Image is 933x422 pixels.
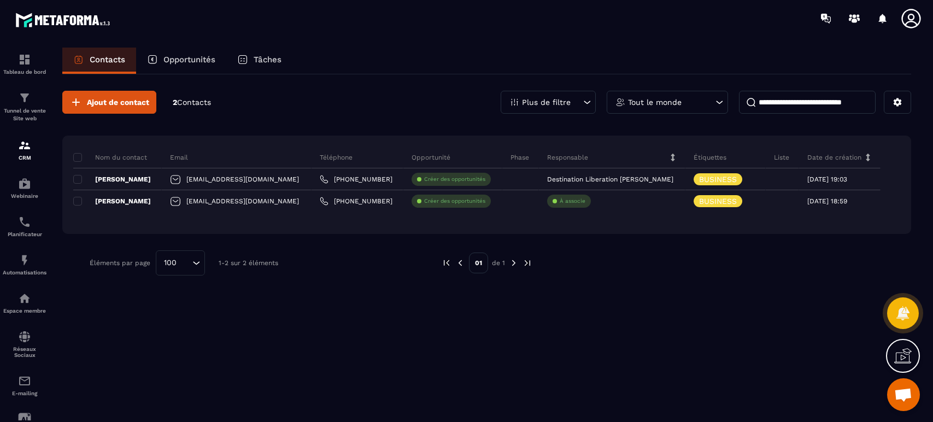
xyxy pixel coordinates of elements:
a: automationsautomationsWebinaire [3,169,46,207]
img: next [523,258,532,268]
a: Contacts [62,48,136,74]
p: [DATE] 19:03 [807,175,847,183]
a: formationformationTableau de bord [3,45,46,83]
p: Éléments par page [90,259,150,267]
span: Ajout de contact [87,97,149,108]
p: [PERSON_NAME] [73,175,151,184]
p: Tâches [254,55,281,65]
p: Date de création [807,153,861,162]
img: formation [18,139,31,152]
a: Opportunités [136,48,226,74]
p: Planificateur [3,231,46,237]
p: [DATE] 18:59 [807,197,847,205]
img: prev [455,258,465,268]
input: Search for option [180,257,190,269]
p: CRM [3,155,46,161]
p: À associe [560,197,585,205]
p: BUSINESS [699,175,737,183]
p: 01 [469,253,488,273]
p: Plus de filtre [522,98,571,106]
img: social-network [18,330,31,343]
p: BUSINESS [699,197,737,205]
a: [PHONE_NUMBER] [320,175,392,184]
p: Opportunités [163,55,215,65]
p: Espace membre [3,308,46,314]
p: Opportunité [412,153,450,162]
p: Nom du contact [73,153,147,162]
img: next [509,258,519,268]
a: automationsautomationsAutomatisations [3,245,46,284]
p: 1-2 sur 2 éléments [219,259,278,267]
div: Search for option [156,250,205,276]
p: Créer des opportunités [424,175,485,183]
a: schedulerschedulerPlanificateur [3,207,46,245]
p: Tunnel de vente Site web [3,107,46,122]
p: Tout le monde [628,98,682,106]
p: Téléphone [320,153,353,162]
p: E-mailing [3,390,46,396]
p: Tableau de bord [3,69,46,75]
p: Automatisations [3,269,46,276]
p: Phase [510,153,529,162]
p: Étiquettes [694,153,726,162]
p: Email [170,153,188,162]
a: Tâches [226,48,292,74]
p: Webinaire [3,193,46,199]
p: Destination Liberation [PERSON_NAME] [547,175,673,183]
p: de 1 [492,259,505,267]
span: Contacts [177,98,211,107]
p: Créer des opportunités [424,197,485,205]
p: Liste [774,153,789,162]
a: emailemailE-mailing [3,366,46,405]
img: scheduler [18,215,31,228]
a: social-networksocial-networkRéseaux Sociaux [3,322,46,366]
img: email [18,374,31,388]
a: automationsautomationsEspace membre [3,284,46,322]
a: [PHONE_NUMBER] [320,197,392,206]
p: [PERSON_NAME] [73,197,151,206]
div: Ouvrir le chat [887,378,920,411]
p: Responsable [547,153,588,162]
a: formationformationCRM [3,131,46,169]
p: Réseaux Sociaux [3,346,46,358]
img: prev [442,258,451,268]
p: Contacts [90,55,125,65]
button: Ajout de contact [62,91,156,114]
a: formationformationTunnel de vente Site web [3,83,46,131]
img: automations [18,292,31,305]
span: 100 [160,257,180,269]
img: formation [18,91,31,104]
img: formation [18,53,31,66]
img: automations [18,254,31,267]
img: automations [18,177,31,190]
p: 2 [173,97,211,108]
img: logo [15,10,114,30]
